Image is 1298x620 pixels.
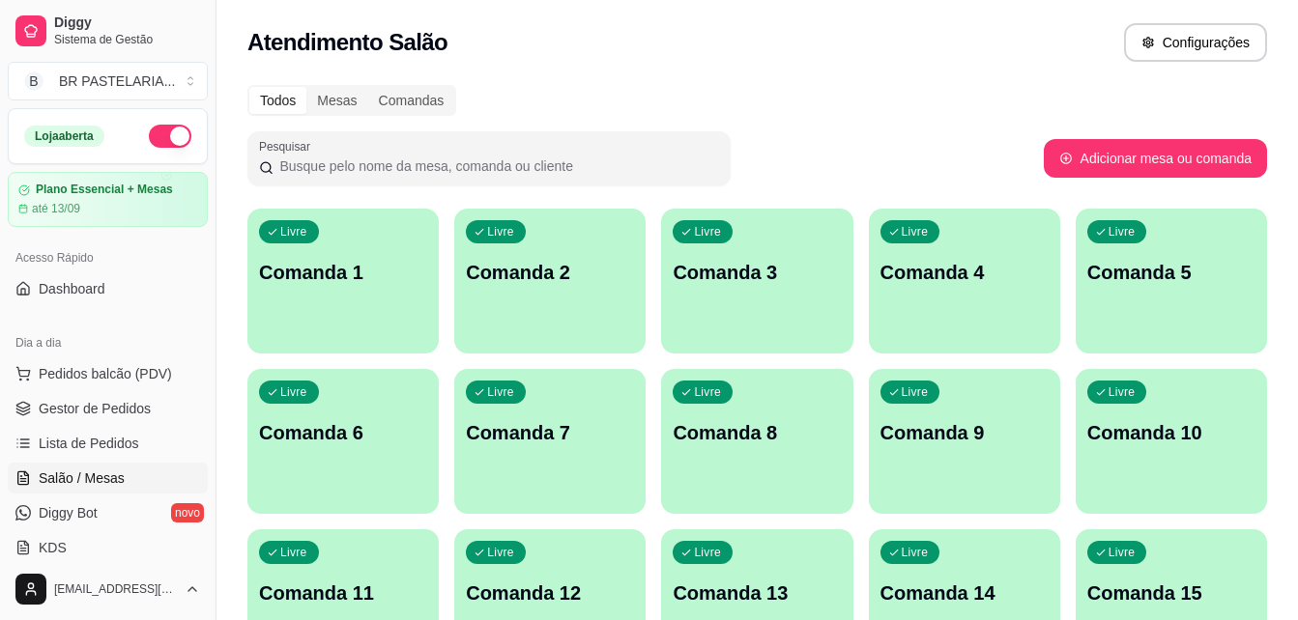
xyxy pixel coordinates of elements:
[880,579,1049,606] p: Comanda 14
[902,384,929,400] p: Livre
[59,71,175,91] div: BR PASTELARIA ...
[39,279,105,298] span: Dashboard
[8,463,208,493] a: Salão / Mesas
[274,156,719,176] input: Pesquisar
[8,242,208,273] div: Acesso Rápido
[8,273,208,304] a: Dashboard
[673,579,841,606] p: Comanda 13
[280,545,307,560] p: Livre
[1076,209,1267,353] button: LivreComanda 5
[259,579,427,606] p: Comanda 11
[259,138,317,155] label: Pesquisar
[694,224,721,240] p: Livre
[54,581,177,597] span: [EMAIL_ADDRESS][DOMAIN_NAME]
[8,532,208,563] a: KDS
[869,369,1060,514] button: LivreComanda 9
[8,566,208,612] button: [EMAIL_ADDRESS][DOMAIN_NAME]
[1087,579,1255,606] p: Comanda 15
[8,393,208,424] a: Gestor de Pedidos
[259,419,427,446] p: Comanda 6
[24,71,43,91] span: B
[39,434,139,453] span: Lista de Pedidos
[869,209,1060,353] button: LivreComanda 4
[8,497,208,528] a: Diggy Botnovo
[673,419,841,446] p: Comanda 8
[880,419,1049,446] p: Comanda 9
[1087,259,1255,286] p: Comanda 5
[306,87,367,114] div: Mesas
[32,201,80,216] article: até 13/09
[8,62,208,100] button: Select a team
[39,538,67,557] span: KDS
[1076,369,1267,514] button: LivreComanda 10
[280,224,307,240] p: Livre
[487,384,514,400] p: Livre
[694,545,721,560] p: Livre
[8,358,208,389] button: Pedidos balcão (PDV)
[36,183,173,197] article: Plano Essencial + Mesas
[368,87,455,114] div: Comandas
[466,259,634,286] p: Comanda 2
[54,32,200,47] span: Sistema de Gestão
[902,545,929,560] p: Livre
[1109,545,1136,560] p: Livre
[39,468,125,488] span: Salão / Mesas
[149,125,191,148] button: Alterar Status
[661,209,852,353] button: LivreComanda 3
[8,428,208,459] a: Lista de Pedidos
[249,87,306,114] div: Todos
[902,224,929,240] p: Livre
[39,399,151,418] span: Gestor de Pedidos
[1044,139,1267,178] button: Adicionar mesa ou comanda
[1087,419,1255,446] p: Comanda 10
[247,369,439,514] button: LivreComanda 6
[694,384,721,400] p: Livre
[487,545,514,560] p: Livre
[880,259,1049,286] p: Comanda 4
[487,224,514,240] p: Livre
[1109,224,1136,240] p: Livre
[454,369,646,514] button: LivreComanda 7
[661,369,852,514] button: LivreComanda 8
[466,419,634,446] p: Comanda 7
[673,259,841,286] p: Comanda 3
[247,209,439,353] button: LivreComanda 1
[247,27,447,58] h2: Atendimento Salão
[24,126,104,147] div: Loja aberta
[466,579,634,606] p: Comanda 12
[54,14,200,32] span: Diggy
[8,172,208,227] a: Plano Essencial + Mesasaté 13/09
[1124,23,1267,62] button: Configurações
[8,327,208,358] div: Dia a dia
[8,8,208,54] a: DiggySistema de Gestão
[280,384,307,400] p: Livre
[39,503,98,522] span: Diggy Bot
[1109,384,1136,400] p: Livre
[259,259,427,286] p: Comanda 1
[454,209,646,353] button: LivreComanda 2
[39,364,172,383] span: Pedidos balcão (PDV)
